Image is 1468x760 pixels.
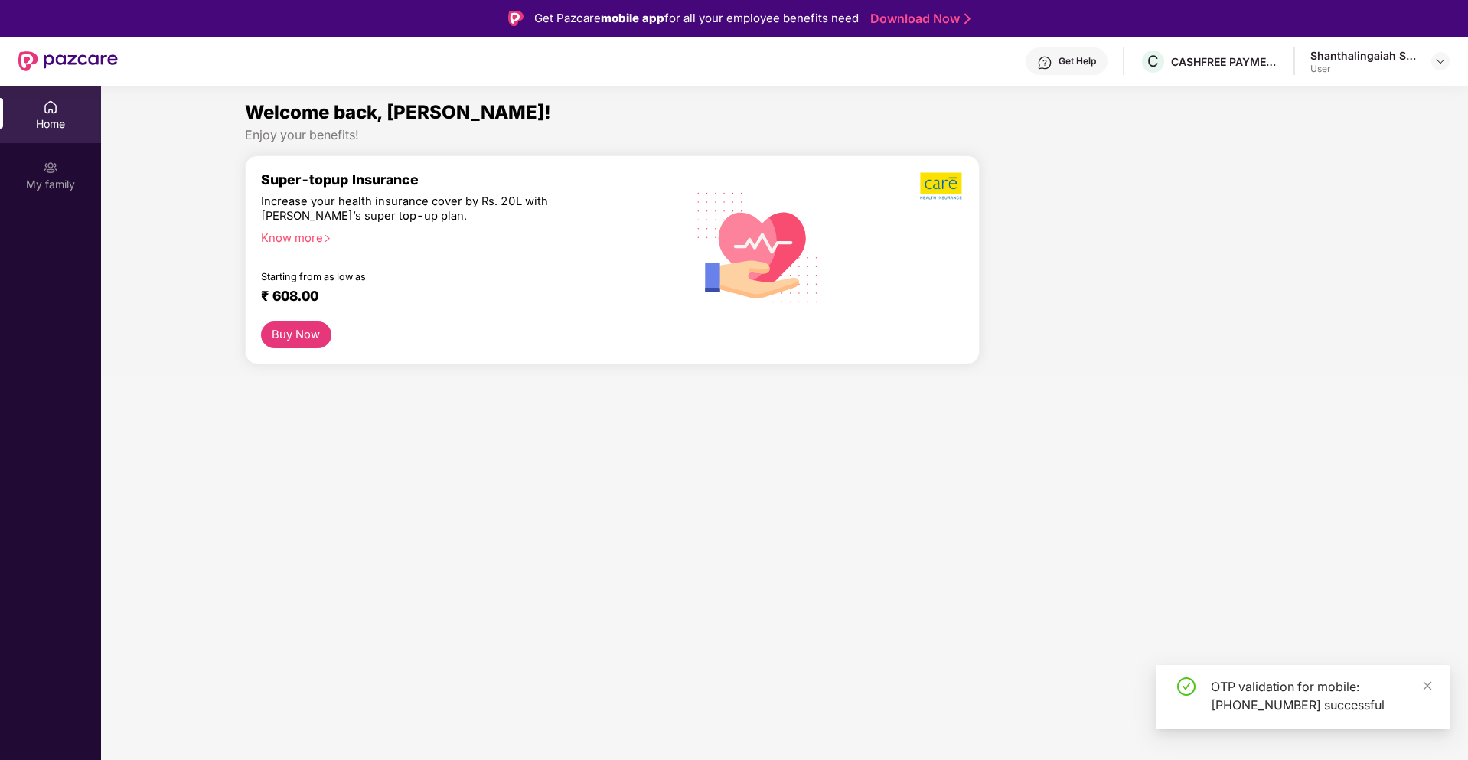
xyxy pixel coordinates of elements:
[534,9,859,28] div: Get Pazcare for all your employee benefits need
[1211,677,1431,714] div: OTP validation for mobile: [PHONE_NUMBER] successful
[1147,52,1159,70] span: C
[261,194,605,224] div: Increase your health insurance cover by Rs. 20L with [PERSON_NAME]’s super top-up plan.
[43,99,58,115] img: svg+xml;base64,PHN2ZyBpZD0iSG9tZSIgeG1sbnM9Imh0dHA6Ly93d3cudzMub3JnLzIwMDAvc3ZnIiB3aWR0aD0iMjAiIG...
[1422,680,1433,691] span: close
[261,231,662,242] div: Know more
[43,160,58,175] img: svg+xml;base64,PHN2ZyB3aWR0aD0iMjAiIGhlaWdodD0iMjAiIHZpZXdCb3g9IjAgMCAyMCAyMCIgZmlsbD0ibm9uZSIgeG...
[601,11,664,25] strong: mobile app
[1310,48,1417,63] div: Shanthalingaiah S M
[870,11,966,27] a: Download Now
[1171,54,1278,69] div: CASHFREE PAYMENTS INDIA PVT. LTD.
[323,234,331,243] span: right
[261,171,671,188] div: Super-topup Insurance
[1177,677,1196,696] span: check-circle
[18,51,118,71] img: New Pazcare Logo
[245,101,551,123] span: Welcome back, [PERSON_NAME]!
[964,11,971,27] img: Stroke
[1037,55,1052,70] img: svg+xml;base64,PHN2ZyBpZD0iSGVscC0zMngzMiIgeG1sbnM9Imh0dHA6Ly93d3cudzMub3JnLzIwMDAvc3ZnIiB3aWR0aD...
[1310,63,1417,75] div: User
[1434,55,1447,67] img: svg+xml;base64,PHN2ZyBpZD0iRHJvcGRvd24tMzJ4MzIiIHhtbG5zPSJodHRwOi8vd3d3LnczLm9yZy8yMDAwL3N2ZyIgd2...
[508,11,524,26] img: Logo
[261,271,606,282] div: Starting from as low as
[920,171,964,201] img: b5dec4f62d2307b9de63beb79f102df3.png
[1059,55,1096,67] div: Get Help
[261,321,331,348] button: Buy Now
[261,288,656,306] div: ₹ 608.00
[685,172,831,321] img: svg+xml;base64,PHN2ZyB4bWxucz0iaHR0cDovL3d3dy53My5vcmcvMjAwMC9zdmciIHhtbG5zOnhsaW5rPSJodHRwOi8vd3...
[245,127,1325,143] div: Enjoy your benefits!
